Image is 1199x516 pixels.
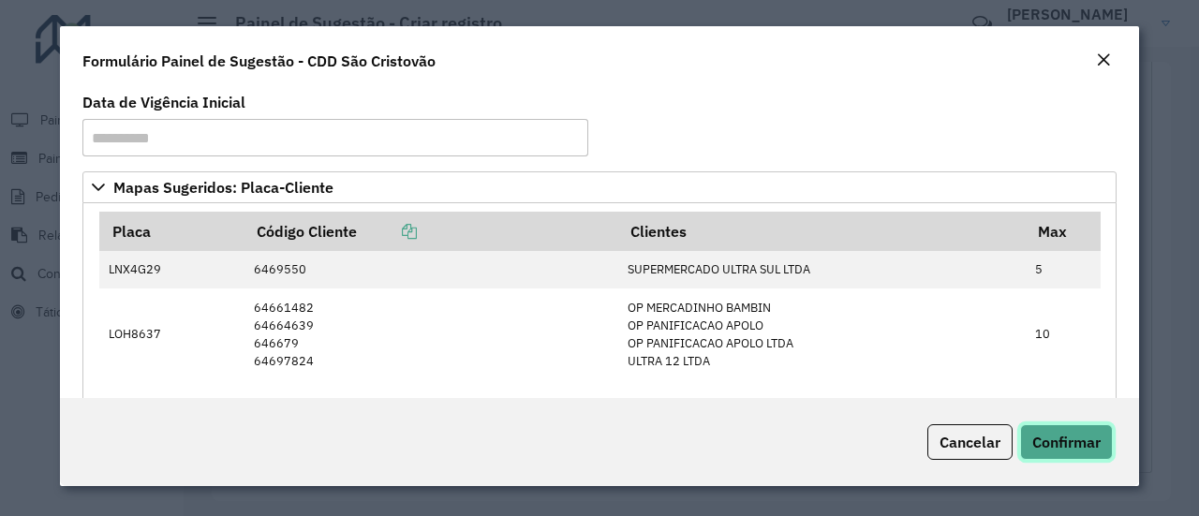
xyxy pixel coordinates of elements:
th: Clientes [618,212,1026,251]
span: Cancelar [940,433,1000,451]
td: SUPERMERCADO ULTRA SUL LTDA [618,251,1026,288]
span: Mapas Sugeridos: Placa-Cliente [113,180,333,195]
td: 64661482 64664639 646679 64697824 [244,288,617,380]
th: Código Cliente [244,212,617,251]
em: Fechar [1096,52,1111,67]
button: Cancelar [927,424,1013,460]
a: Copiar [357,222,417,241]
button: Confirmar [1020,424,1113,460]
a: Mapas Sugeridos: Placa-Cliente [82,171,1117,203]
th: Placa [99,212,244,251]
h4: Formulário Painel de Sugestão - CDD São Cristovão [82,50,436,72]
td: 6469550 [244,251,617,288]
td: LNX4G29 [99,251,244,288]
td: OP MERCADINHO BAMBIN OP PANIFICACAO APOLO OP PANIFICACAO APOLO LTDA ULTRA 12 LTDA [618,288,1026,380]
th: Max [1026,212,1101,251]
td: LOH8637 [99,288,244,380]
td: 5 [1026,251,1101,288]
td: 10 [1026,288,1101,380]
button: Close [1090,49,1117,73]
span: Confirmar [1032,433,1101,451]
label: Data de Vigência Inicial [82,91,245,113]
